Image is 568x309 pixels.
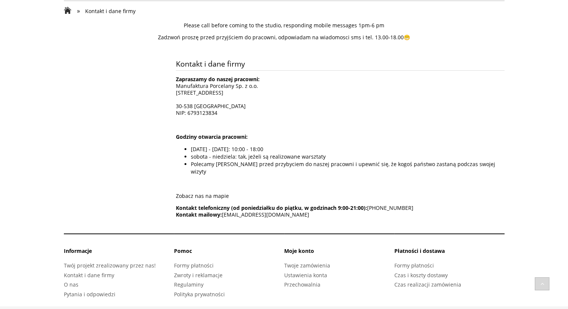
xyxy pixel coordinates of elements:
[77,6,80,15] span: »
[176,57,505,70] span: Kontakt i dane firmy
[176,133,248,140] strong: Godziny otwarcia pracowni:
[176,76,260,83] strong: Zapraszamy do naszej pracowni:
[394,272,448,279] a: Czas i koszty dostawy
[191,160,495,175] span: Polecamy [PERSON_NAME] przed przybyciem do naszej pracowni i upewnić się, że kogoś państwo zastan...
[64,34,505,41] p: Zadzwoń proszę przed przyjściem do pracowni, odpowiadam na wiadomosci sms i tel. 13.00-18.00😁
[85,7,136,15] span: Kontakt i dane firmy
[284,281,320,288] a: Przechowalnia
[176,204,367,211] strong: Kontakt telefoniczny (od poniedziałku do piątku, w godzinach 9:00-21:00):
[64,262,156,269] a: Twój projekt zrealizowany przez nas!
[64,281,78,288] a: O nas
[176,211,222,218] strong: Kontakt mailowy:
[176,76,260,116] span: Manufaktura Porcelany Sp. z o.o. [STREET_ADDRESS] 30-538 [GEOGRAPHIC_DATA] NIP: 6793123834
[174,281,204,288] a: Regulaminy
[176,192,229,199] a: Zobacz nas na mapie
[284,272,327,279] a: Ustawienia konta
[64,247,174,260] li: Informacje
[174,291,225,298] a: Polityka prywatności
[191,153,326,160] span: sobota - niedziela: tak, jeżeli są realizowane warsztaty
[394,262,434,269] a: Formy płatności
[176,211,309,218] span: [EMAIL_ADDRESS][DOMAIN_NAME]
[174,247,284,260] li: Pomoc
[176,204,413,211] span: [PHONE_NUMBER]
[191,146,263,153] span: [DATE] - [DATE]: 10:00 - 18:00
[284,262,330,269] a: Twoje zamówienia
[64,291,115,298] a: Pytania i odpowiedzi
[174,262,214,269] a: Formy płatności
[64,22,505,29] p: Please call before coming to the studio, responding mobile messages 1pm-6 pm
[284,247,394,260] li: Moje konto
[174,272,223,279] a: Zwroty i reklamacje
[394,281,461,288] a: Czas realizacji zamówienia
[394,247,505,260] li: Płatności i dostawa
[64,272,114,279] a: Kontakt i dane firmy
[176,204,413,218] a: Kontakt telefoniczny (od poniedziałku do piątku, w godzinach 9:00-21:00):[PHONE_NUMBER]Kontakt ma...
